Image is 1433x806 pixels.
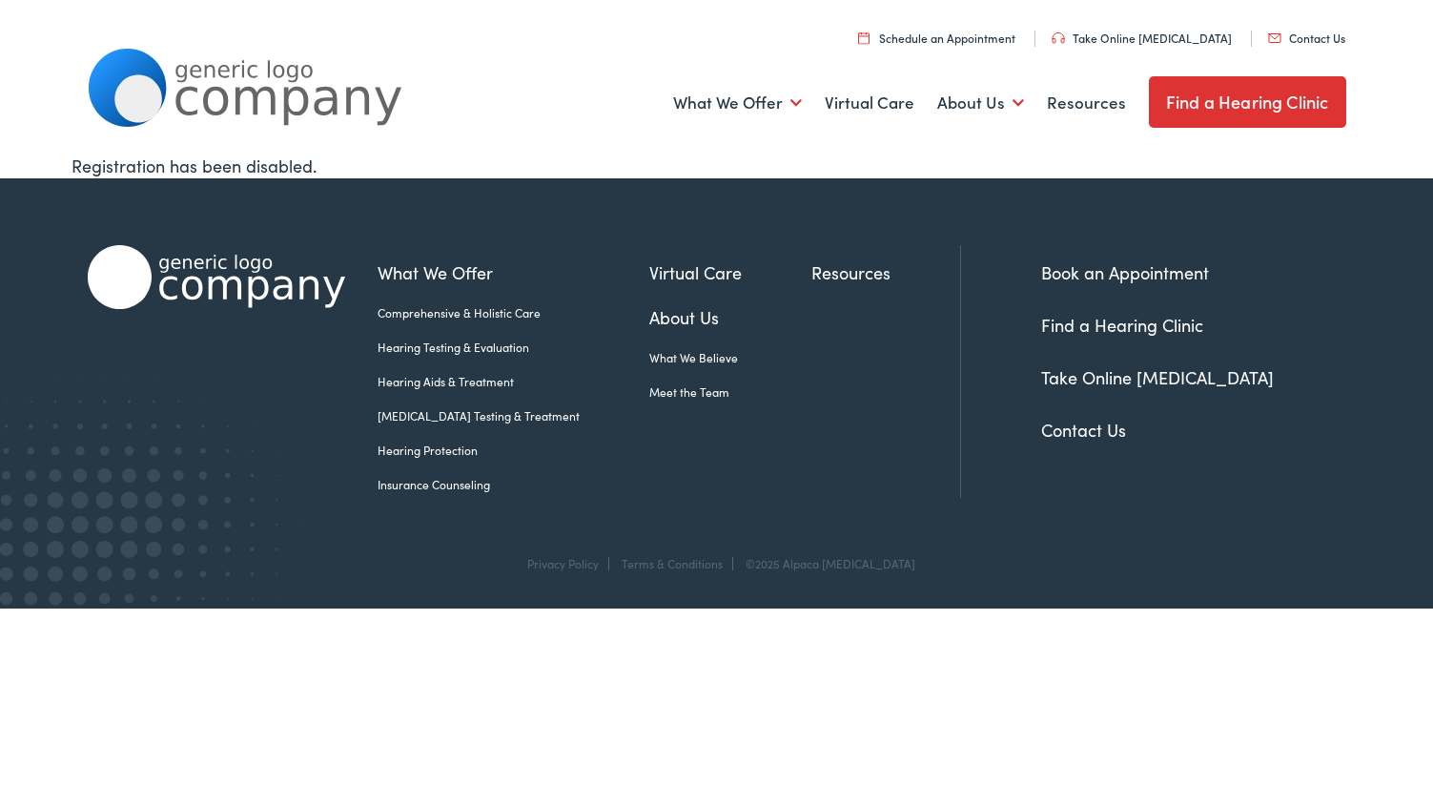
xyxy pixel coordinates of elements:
[622,555,723,571] a: Terms & Conditions
[1052,32,1065,44] img: utility icon
[72,153,1361,178] div: Registration has been disabled.
[825,68,914,138] a: Virtual Care
[378,259,649,285] a: What We Offer
[649,383,811,401] a: Meet the Team
[937,68,1024,138] a: About Us
[673,68,802,138] a: What We Offer
[378,442,649,459] a: Hearing Protection
[1047,68,1126,138] a: Resources
[527,555,599,571] a: Privacy Policy
[1149,76,1346,128] a: Find a Hearing Clinic
[378,339,649,356] a: Hearing Testing & Evaluation
[649,259,811,285] a: Virtual Care
[1268,33,1281,43] img: utility icon
[649,304,811,330] a: About Us
[1041,418,1126,442] a: Contact Us
[858,31,870,44] img: utility icon
[858,30,1015,46] a: Schedule an Appointment
[378,407,649,424] a: [MEDICAL_DATA] Testing & Treatment
[649,349,811,366] a: What We Believe
[378,373,649,390] a: Hearing Aids & Treatment
[811,259,960,285] a: Resources
[1041,365,1274,389] a: Take Online [MEDICAL_DATA]
[1052,30,1232,46] a: Take Online [MEDICAL_DATA]
[1268,30,1345,46] a: Contact Us
[1041,260,1209,284] a: Book an Appointment
[378,476,649,493] a: Insurance Counseling
[88,245,345,309] img: Alpaca Audiology
[1041,313,1203,337] a: Find a Hearing Clinic
[378,304,649,321] a: Comprehensive & Holistic Care
[736,557,915,570] div: ©2025 Alpaca [MEDICAL_DATA]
